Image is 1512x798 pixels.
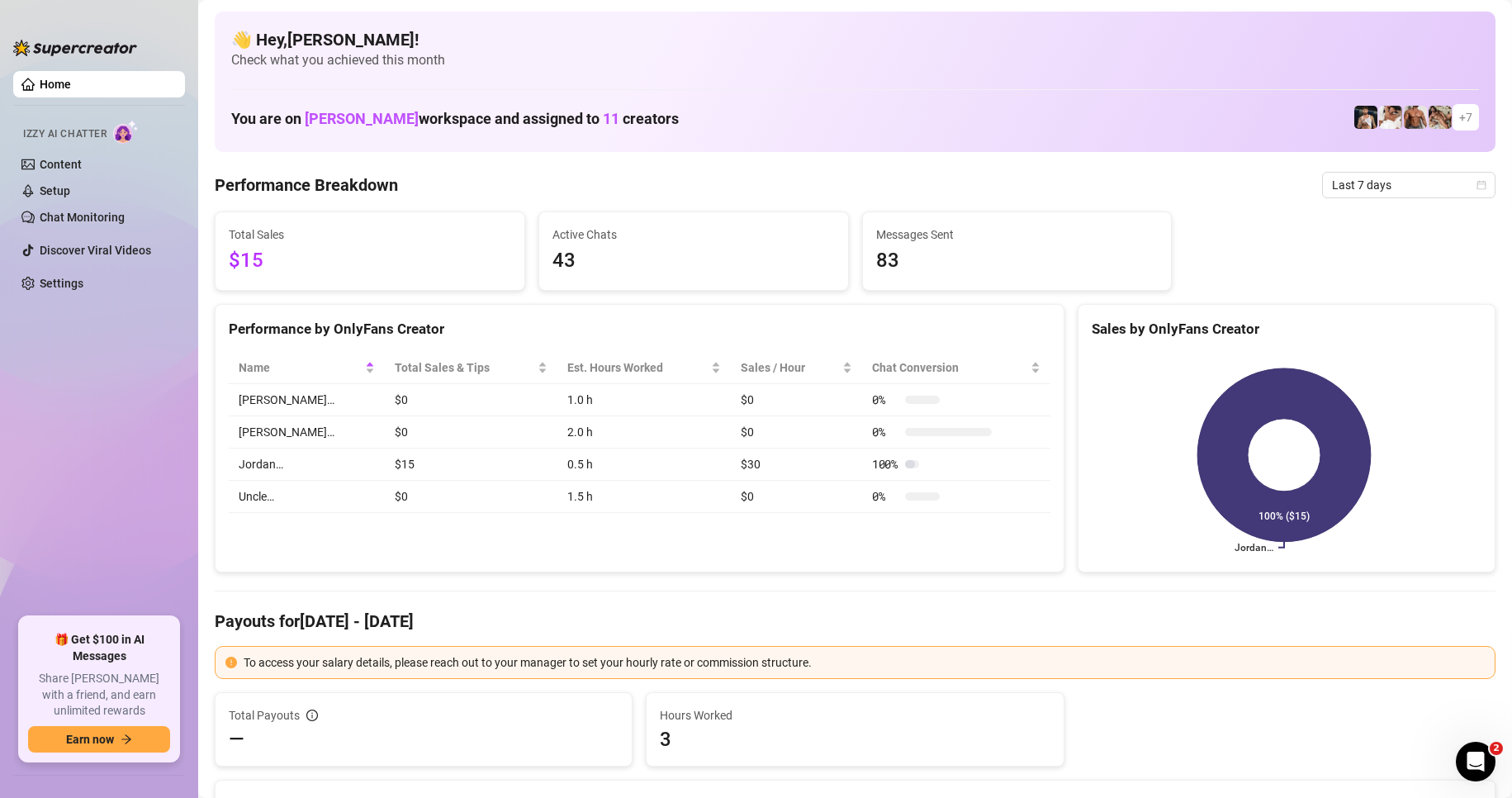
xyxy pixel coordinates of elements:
td: [PERSON_NAME]… [229,384,385,416]
td: Jordan… [229,449,385,481]
td: $0 [731,416,862,449]
a: Settings [40,277,83,290]
h4: 👋 Hey, [PERSON_NAME] ! [231,28,1479,51]
span: arrow-right [121,734,132,745]
span: Active Chats [552,226,835,244]
td: Uncle… [229,481,385,513]
span: Name [239,359,362,377]
span: Total Sales [229,226,511,244]
span: info-circle [306,710,318,721]
img: Jake [1379,106,1402,129]
td: $15 [385,449,557,481]
span: 100 % [872,455,898,473]
a: Content [40,158,82,171]
td: $0 [731,384,862,416]
td: [PERSON_NAME]… [229,416,385,449]
span: Check what you achieved this month [231,51,1479,69]
span: 0 % [872,391,898,409]
span: 0 % [872,423,898,441]
a: Setup [40,184,70,197]
img: Chris [1354,106,1377,129]
td: 0.5 h [557,449,731,481]
td: 2.0 h [557,416,731,449]
span: [PERSON_NAME] [305,110,419,127]
th: Sales / Hour [731,352,862,384]
span: calendar [1476,180,1486,190]
td: $0 [385,416,557,449]
div: Est. Hours Worked [567,359,708,377]
button: Earn nowarrow-right [28,726,170,753]
span: Messages Sent [876,226,1159,244]
div: Performance by OnlyFans Creator [229,318,1050,340]
h4: Payouts for [DATE] - [DATE] [215,610,1495,633]
span: Total Payouts [229,706,300,724]
span: exclamation-circle [225,657,237,668]
span: 11 [603,110,619,127]
img: AI Chatter [113,120,139,144]
img: David [1404,106,1427,129]
span: Share [PERSON_NAME] with a friend, and earn unlimited rewards [28,671,170,720]
td: $0 [385,481,557,513]
span: 0 % [872,487,898,506]
span: Izzy AI Chatter [23,126,107,142]
span: Chat Conversion [872,359,1027,377]
span: 83 [876,245,1159,277]
th: Name [229,352,385,384]
th: Total Sales & Tips [385,352,557,384]
td: $0 [385,384,557,416]
span: $15 [229,245,511,277]
span: Earn now [66,733,114,746]
span: 43 [552,245,835,277]
span: 2 [1490,742,1503,755]
img: logo-BBDzfeDw.svg [13,40,137,56]
span: Last 7 days [1332,173,1486,197]
div: Sales by OnlyFans Creator [1092,318,1481,340]
a: Chat Monitoring [40,211,125,224]
div: To access your salary details, please reach out to your manager to set your hourly rate or commis... [244,653,1485,672]
text: Jordan… [1235,542,1273,553]
span: + 7 [1459,108,1472,126]
a: Home [40,78,71,91]
img: Uncle [1429,106,1452,129]
td: $0 [731,481,862,513]
th: Chat Conversion [862,352,1050,384]
span: 🎁 Get $100 in AI Messages [28,632,170,664]
h4: Performance Breakdown [215,173,398,197]
span: — [229,726,244,753]
td: 1.0 h [557,384,731,416]
td: $30 [731,449,862,481]
h1: You are on workspace and assigned to creators [231,110,679,128]
iframe: Intercom live chat [1456,742,1495,781]
span: Total Sales & Tips [395,359,534,377]
td: 1.5 h [557,481,731,513]
span: 3 [660,726,1050,753]
a: Discover Viral Videos [40,244,151,257]
span: Sales / Hour [741,359,839,377]
span: Hours Worked [660,706,1050,724]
